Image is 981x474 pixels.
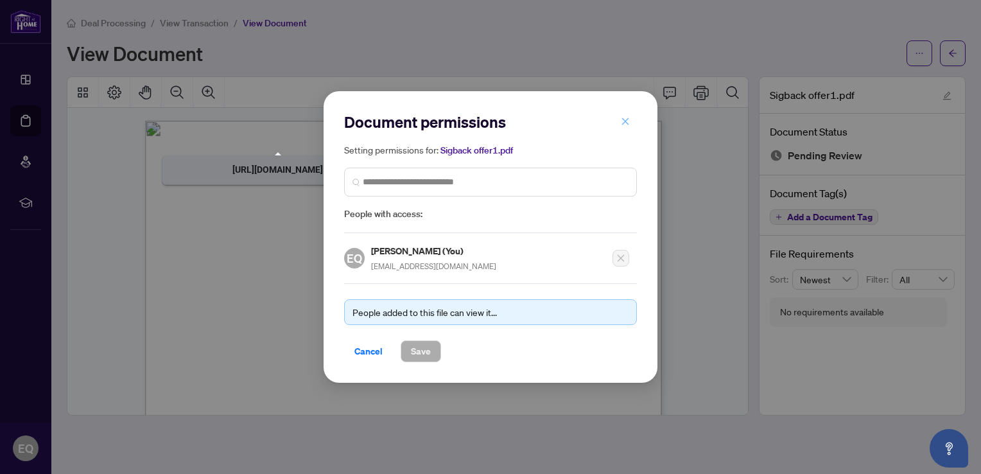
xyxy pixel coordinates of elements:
[371,261,496,271] span: [EMAIL_ADDRESS][DOMAIN_NAME]
[354,341,383,362] span: Cancel
[352,179,360,186] img: search_icon
[344,112,637,132] h2: Document permissions
[344,143,637,157] h5: Setting permissions for:
[344,340,393,362] button: Cancel
[621,117,630,126] span: close
[930,429,968,468] button: Open asap
[440,145,513,156] span: Sigback offer1.pdf
[401,340,441,362] button: Save
[344,207,637,222] span: People with access:
[371,243,496,258] h5: [PERSON_NAME] (You)
[347,249,362,267] span: EQ
[352,305,629,319] div: People added to this file can view it...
